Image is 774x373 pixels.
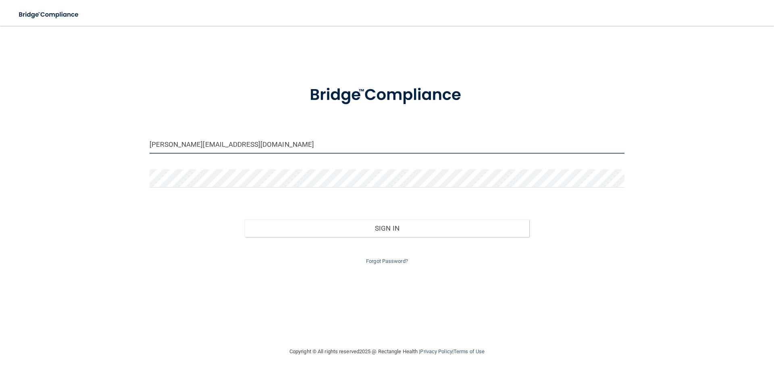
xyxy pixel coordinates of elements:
img: bridge_compliance_login_screen.278c3ca4.svg [293,74,481,116]
input: Email [150,135,624,154]
div: Copyright © All rights reserved 2025 @ Rectangle Health | | [240,339,534,365]
img: bridge_compliance_login_screen.278c3ca4.svg [12,6,86,23]
a: Forgot Password? [366,258,408,264]
button: Sign In [245,219,530,237]
a: Privacy Policy [420,348,452,354]
iframe: Drift Widget Chat Controller [635,316,764,348]
a: Terms of Use [454,348,485,354]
